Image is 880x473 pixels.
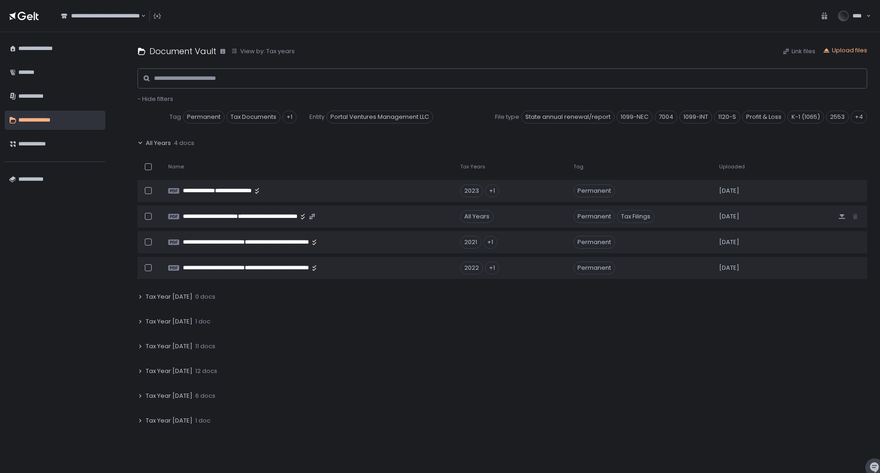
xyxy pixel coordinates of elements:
[679,111,712,123] span: 1099-INT
[826,111,849,123] span: 2553
[170,113,181,121] span: Tag
[137,95,173,103] button: - Hide filters
[495,113,519,121] span: File type
[174,139,194,147] span: 4 docs
[787,111,824,123] span: K-1 (1065)
[719,187,739,195] span: [DATE]
[226,111,280,123] span: Tax Documents
[146,417,192,425] span: Tax Year [DATE]
[573,236,615,249] span: Permanent
[326,111,433,123] span: Portal Ventures Management LLC
[573,184,615,197] span: Permanent
[309,113,324,121] span: Entity
[573,163,583,170] span: Tag
[55,6,146,26] div: Search for option
[617,210,654,223] span: Tax Filings
[146,317,192,326] span: Tax Year [DATE]
[714,111,740,123] span: 1120-S
[573,210,615,223] span: Permanent
[485,262,499,274] div: +1
[146,392,192,400] span: Tax Year [DATE]
[146,293,192,301] span: Tax Year [DATE]
[195,342,215,351] span: 11 docs
[483,236,497,249] div: +1
[231,47,295,56] button: View by: Tax years
[137,95,173,103] span: - Hide filters
[460,262,483,274] div: 2022
[485,184,499,197] div: +1
[616,111,653,123] span: 1099-NEC
[782,47,815,56] button: Link files
[195,317,210,326] span: 1 doc
[460,236,481,249] div: 2021
[146,139,171,147] span: All Years
[460,163,485,170] span: Tax Years
[282,111,297,123] div: +1
[195,417,210,425] span: 1 doc
[719,163,745,170] span: Uploaded
[460,210,494,223] div: All Years
[719,238,739,246] span: [DATE]
[654,111,677,123] span: 7004
[742,111,786,123] span: Profit & Loss
[823,46,867,55] button: Upload files
[719,264,739,272] span: [DATE]
[146,342,192,351] span: Tax Year [DATE]
[460,184,483,197] div: 2023
[146,367,192,375] span: Tax Year [DATE]
[573,262,615,274] span: Permanent
[183,111,225,123] span: Permanent
[719,212,739,221] span: [DATE]
[521,111,615,123] span: State annual renewal/report
[168,163,184,170] span: Name
[195,293,215,301] span: 0 docs
[195,367,217,375] span: 12 docs
[149,45,216,57] h1: Document Vault
[851,111,867,123] div: +4
[195,392,215,400] span: 6 docs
